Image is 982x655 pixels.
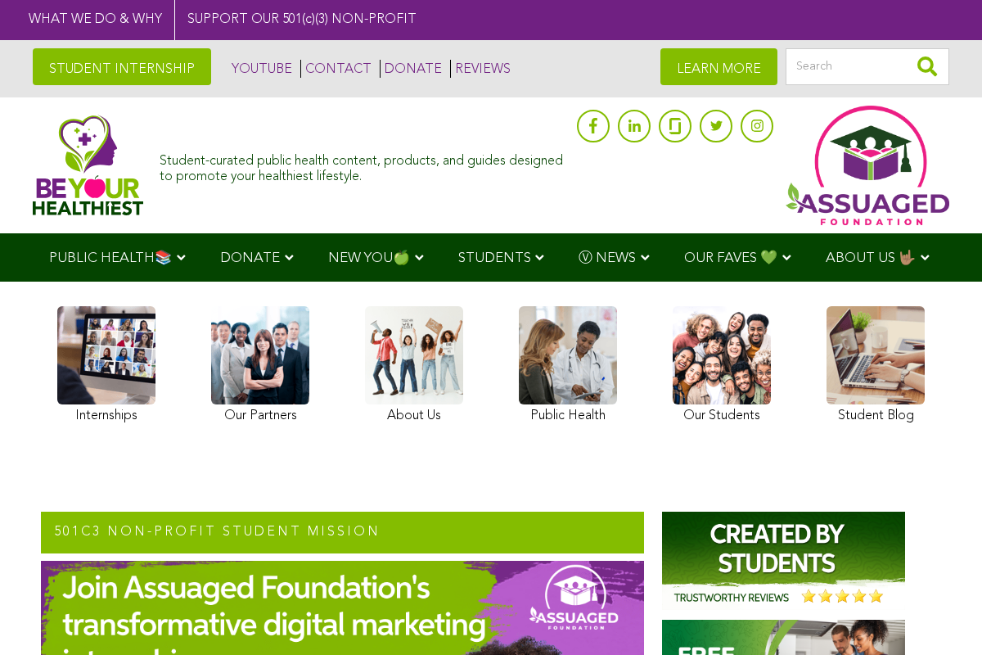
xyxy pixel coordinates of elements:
[786,106,949,225] img: Assuaged App
[227,60,292,78] a: YOUTUBE
[380,60,442,78] a: DONATE
[328,251,410,265] span: NEW YOU🍏
[579,251,636,265] span: Ⓥ NEWS
[25,233,957,282] div: Navigation Menu
[220,251,280,265] span: DONATE
[300,60,372,78] a: CONTACT
[662,512,905,610] img: Assuaged-Foundation-Student-Internship-Opportunity-Reviews-Mission-GIPHY-2
[900,576,982,655] iframe: Chat Widget
[41,512,644,554] h2: 501c3 NON-PROFIT STUDENT MISSION
[786,48,949,85] input: Search
[33,48,211,85] a: STUDENT INTERNSHIP
[684,251,777,265] span: OUR FAVES 💚
[669,118,681,134] img: glassdoor
[33,115,143,215] img: Assuaged
[450,60,511,78] a: REVIEWS
[660,48,777,85] a: LEARN MORE
[826,251,916,265] span: ABOUT US 🤟🏽
[160,146,569,185] div: Student-curated public health content, products, and guides designed to promote your healthiest l...
[49,251,172,265] span: PUBLIC HEALTH📚
[458,251,531,265] span: STUDENTS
